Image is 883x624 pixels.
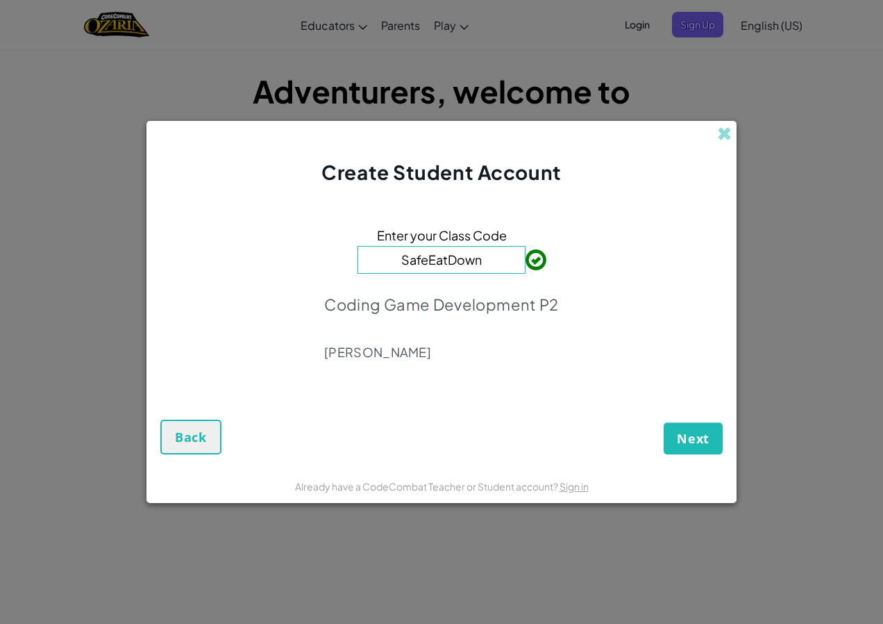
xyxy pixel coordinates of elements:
p: [PERSON_NAME] [324,344,559,361]
span: Already have a CodeCombat Teacher or Student account? [295,480,560,493]
span: Back [175,429,207,445]
button: Next [664,422,723,454]
span: Create Student Account [321,160,561,184]
span: Enter your Class Code [377,225,507,245]
span: Next [677,430,709,447]
button: Back [160,420,221,454]
p: Coding Game Development P2 [324,295,559,314]
a: Sign in [560,480,589,493]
